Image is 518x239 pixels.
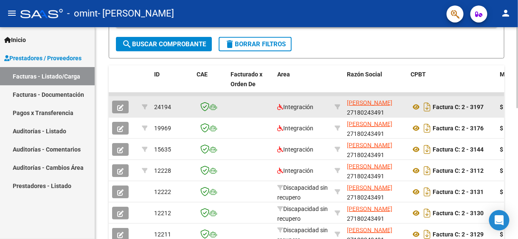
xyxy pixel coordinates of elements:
div: 27180243491 [347,162,404,180]
span: [PERSON_NAME] [347,163,392,170]
mat-icon: search [122,39,132,49]
i: Descargar documento [422,143,433,156]
span: Discapacidad sin recupero [277,205,328,222]
datatable-header-cell: Area [274,65,331,103]
span: 15635 [154,146,171,153]
span: 12222 [154,188,171,195]
span: [PERSON_NAME] [347,184,392,191]
span: Razón Social [347,71,382,78]
span: ID [154,71,160,78]
span: Borrar Filtros [225,40,286,48]
span: Discapacidad sin recupero [277,184,328,201]
mat-icon: person [501,8,511,18]
span: CAE [197,71,208,78]
datatable-header-cell: ID [151,65,193,103]
datatable-header-cell: CPBT [407,65,496,103]
span: - omint [67,4,98,23]
span: Integración [277,167,313,174]
div: 27180243491 [347,141,404,158]
span: 19969 [154,125,171,132]
div: Open Intercom Messenger [489,210,510,231]
strong: Factura C: 2 - 3129 [433,231,484,238]
span: Integración [277,146,313,153]
strong: Factura C: 2 - 3197 [433,104,484,110]
span: Area [277,71,290,78]
div: 27180243491 [347,204,404,222]
span: - [PERSON_NAME] [98,4,174,23]
i: Descargar documento [422,206,433,220]
span: Integración [277,104,313,110]
span: 12212 [154,210,171,217]
strong: Factura C: 2 - 3144 [433,146,484,153]
datatable-header-cell: CAE [193,65,227,103]
datatable-header-cell: Razón Social [343,65,407,103]
strong: Factura C: 2 - 3176 [433,125,484,132]
span: Integración [277,125,313,132]
div: 27180243491 [347,183,404,201]
div: 27180243491 [347,98,404,116]
span: [PERSON_NAME] [347,99,392,106]
span: Buscar Comprobante [122,40,206,48]
mat-icon: menu [7,8,17,18]
span: [PERSON_NAME] [347,227,392,233]
button: Borrar Filtros [219,37,292,51]
span: CPBT [411,71,426,78]
i: Descargar documento [422,164,433,177]
i: Descargar documento [422,100,433,114]
strong: Factura C: 2 - 3131 [433,188,484,195]
span: 12211 [154,231,171,238]
span: Prestadores / Proveedores [4,53,82,63]
span: [PERSON_NAME] [347,205,392,212]
i: Descargar documento [422,185,433,199]
span: 24194 [154,104,171,110]
span: 12228 [154,167,171,174]
span: [PERSON_NAME] [347,121,392,127]
span: Monto [500,71,517,78]
span: [PERSON_NAME] [347,142,392,149]
span: Inicio [4,35,26,45]
button: Buscar Comprobante [116,37,212,51]
i: Descargar documento [422,121,433,135]
div: 27180243491 [347,119,404,137]
span: Facturado x Orden De [231,71,262,87]
strong: Factura C: 2 - 3112 [433,167,484,174]
strong: Factura C: 2 - 3130 [433,210,484,217]
mat-icon: delete [225,39,235,49]
datatable-header-cell: Facturado x Orden De [227,65,274,103]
